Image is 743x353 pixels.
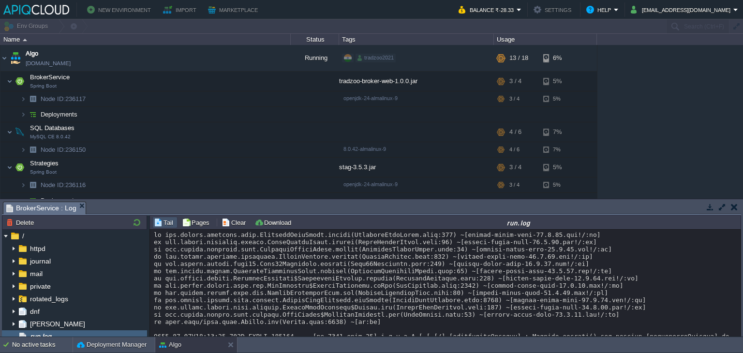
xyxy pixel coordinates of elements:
[29,73,71,81] span: BrokerService
[12,337,73,353] div: No active tasks
[343,146,386,152] span: 8.0.42-almalinux-9
[494,34,596,45] div: Usage
[26,193,40,208] img: AMDAwAAAACH5BAEAAAAALAAAAAABAAEAAAICRAEAOw==
[20,91,26,106] img: AMDAwAAAACH5BAEAAAAALAAAAAABAAEAAAICRAEAOw==
[29,160,60,167] a: StrategiesSpring Boot
[543,72,575,91] div: 5%
[222,218,249,227] button: Clear
[509,122,521,142] div: 4 / 6
[343,181,398,187] span: openjdk-24-almalinux-9
[291,34,339,45] div: Status
[77,340,147,350] button: Deployment Manager
[41,181,65,189] span: Node ID:
[509,91,520,106] div: 3 / 4
[6,218,37,227] button: Delete
[159,340,181,350] button: Algo
[543,122,575,142] div: 7%
[509,142,520,157] div: 4 / 6
[356,54,396,62] div: tradzoo2021
[28,320,87,328] a: [PERSON_NAME]
[543,142,575,157] div: 7%
[40,95,87,103] a: Node ID:236117
[28,294,70,303] a: rotated_logs
[7,122,13,142] img: AMDAwAAAACH5BAEAAAAALAAAAAABAAEAAAICRAEAOw==
[41,95,65,103] span: Node ID:
[26,142,40,157] img: AMDAwAAAACH5BAEAAAAALAAAAAABAAEAAAICRAEAOw==
[340,34,493,45] div: Tags
[20,193,26,208] img: AMDAwAAAACH5BAEAAAAALAAAAAABAAEAAAICRAEAOw==
[20,232,26,240] a: /
[509,177,520,192] div: 3 / 4
[40,95,87,103] span: 236117
[298,219,740,227] div: run.log
[509,158,521,177] div: 3 / 4
[163,4,199,15] button: Import
[509,45,528,71] div: 13 / 18
[543,177,575,192] div: 5%
[0,45,8,71] img: AMDAwAAAACH5BAEAAAAALAAAAAABAAEAAAICRAEAOw==
[30,134,71,140] span: MySQL CE 8.0.42
[26,59,71,68] a: [DOMAIN_NAME]
[631,4,733,15] button: [EMAIL_ADDRESS][DOMAIN_NAME]
[28,244,47,253] a: httpd
[339,72,494,91] div: tradzoo-broker-web-1.0.0.jar
[40,196,79,205] a: Deployments
[9,45,22,71] img: AMDAwAAAACH5BAEAAAAALAAAAAABAAEAAAICRAEAOw==
[13,122,27,142] img: AMDAwAAAACH5BAEAAAAALAAAAAABAAEAAAICRAEAOw==
[208,4,261,15] button: Marketplace
[26,49,38,59] a: Algo
[182,218,212,227] button: Pages
[1,34,290,45] div: Name
[28,282,52,291] a: private
[26,91,40,106] img: AMDAwAAAACH5BAEAAAAALAAAAAABAAEAAAICRAEAOw==
[29,124,76,132] a: SQL DatabasesMySQL CE 8.0.42
[28,269,44,278] a: mail
[41,146,65,153] span: Node ID:
[40,181,87,189] a: Node ID:236116
[40,110,79,118] a: Deployments
[543,91,575,106] div: 5%
[40,181,87,189] span: 236116
[87,4,154,15] button: New Environment
[23,39,27,41] img: AMDAwAAAACH5BAEAAAAALAAAAAABAAEAAAICRAEAOw==
[30,83,57,89] span: Spring Boot
[586,4,614,15] button: Help
[154,218,176,227] button: Tail
[543,45,575,71] div: 6%
[7,72,13,91] img: AMDAwAAAACH5BAEAAAAALAAAAAABAAEAAAICRAEAOw==
[29,74,71,81] a: BrokerServiceSpring Boot
[13,72,27,91] img: AMDAwAAAACH5BAEAAAAALAAAAAABAAEAAAICRAEAOw==
[28,307,41,316] a: dnf
[13,158,27,177] img: AMDAwAAAACH5BAEAAAAALAAAAAABAAEAAAICRAEAOw==
[509,72,521,91] div: 3 / 4
[534,4,574,15] button: Settings
[254,218,294,227] button: Download
[28,257,52,265] a: journal
[20,142,26,157] img: AMDAwAAAACH5BAEAAAAALAAAAAABAAEAAAICRAEAOw==
[40,146,87,154] a: Node ID:236150
[339,158,494,177] div: stag-3.5.3.jar
[459,4,517,15] button: Balance ₹-28.33
[29,124,76,132] span: SQL Databases
[40,146,87,154] span: 236150
[26,177,40,192] img: AMDAwAAAACH5BAEAAAAALAAAAAABAAEAAAICRAEAOw==
[20,107,26,122] img: AMDAwAAAACH5BAEAAAAALAAAAAABAAEAAAICRAEAOw==
[28,332,53,341] a: run.log
[343,95,398,101] span: openjdk-24-almalinux-9
[543,158,575,177] div: 5%
[6,202,76,214] span: BrokerService : Log
[29,159,60,167] span: Strategies
[26,107,40,122] img: AMDAwAAAACH5BAEAAAAALAAAAAABAAEAAAICRAEAOw==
